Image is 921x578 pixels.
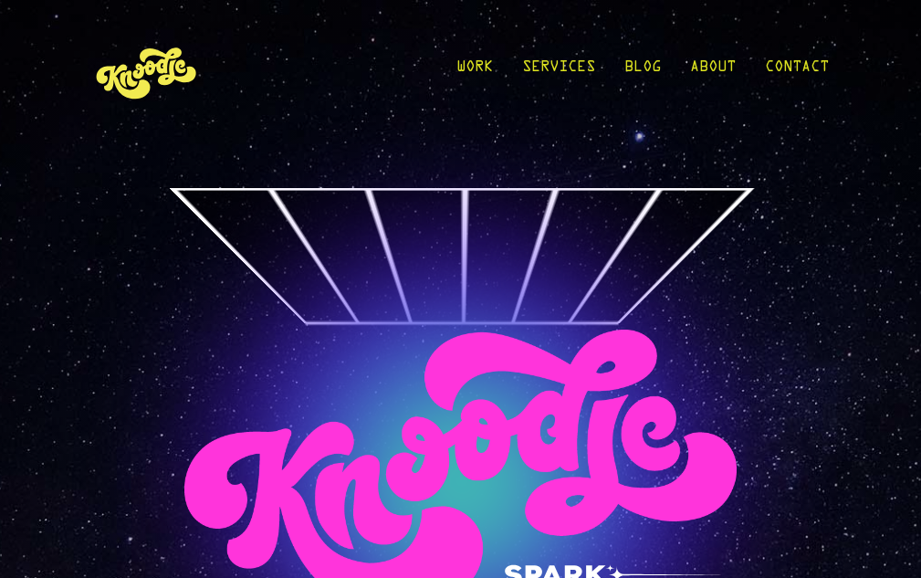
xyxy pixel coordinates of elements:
a: Work [456,29,493,114]
a: Services [522,29,595,114]
a: About [690,29,736,114]
a: Contact [765,29,829,114]
img: KnoLogo(yellow) [92,29,202,114]
a: Blog [624,29,661,114]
